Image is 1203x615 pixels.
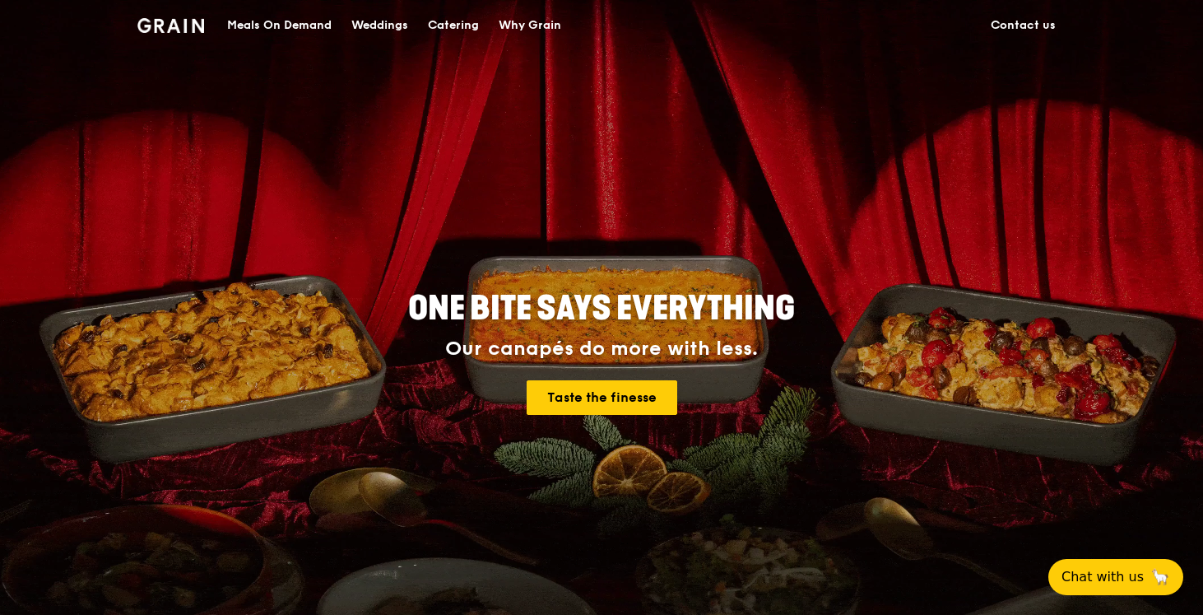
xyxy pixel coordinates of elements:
img: Grain [137,18,204,33]
button: Chat with us🦙 [1048,559,1183,595]
div: Why Grain [499,1,561,50]
a: Why Grain [489,1,571,50]
div: Weddings [351,1,408,50]
div: Our canapés do more with less. [305,338,898,361]
span: 🦙 [1150,567,1170,587]
a: Weddings [341,1,418,50]
span: Chat with us [1061,567,1144,587]
span: ONE BITE SAYS EVERYTHING [408,289,795,328]
a: Catering [418,1,489,50]
div: Catering [428,1,479,50]
a: Contact us [981,1,1066,50]
a: Taste the finesse [527,380,677,415]
div: Meals On Demand [227,1,332,50]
